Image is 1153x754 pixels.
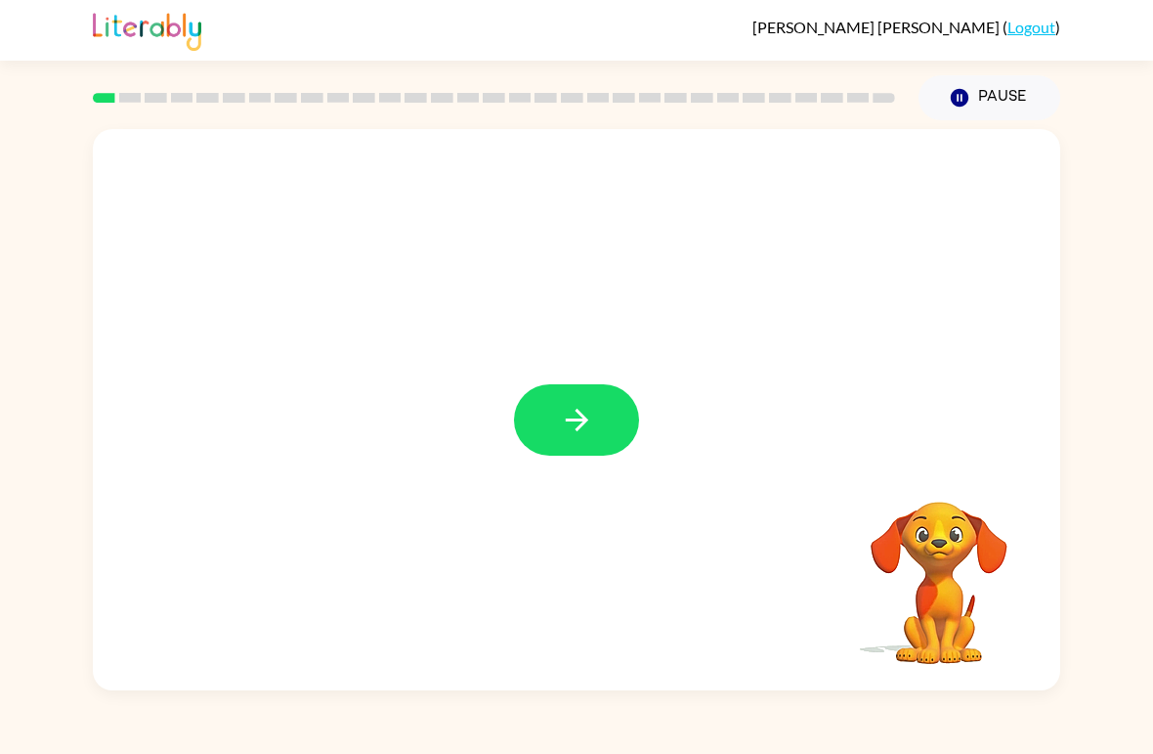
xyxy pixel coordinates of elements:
div: ( ) [752,18,1060,36]
video: Your browser must support playing .mp4 files to use Literably. Please try using another browser. [841,471,1037,667]
button: Pause [918,75,1060,120]
span: [PERSON_NAME] [PERSON_NAME] [752,18,1003,36]
img: Literably [93,8,201,51]
a: Logout [1007,18,1055,36]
